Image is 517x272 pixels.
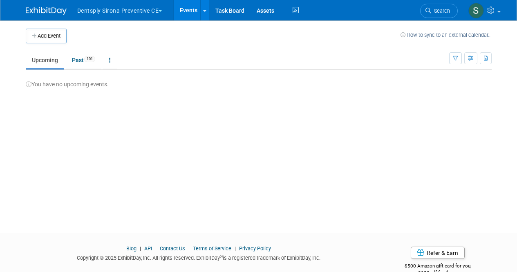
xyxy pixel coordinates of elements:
span: | [186,245,192,252]
a: Upcoming [26,52,64,68]
a: How to sync to an external calendar... [401,32,492,38]
a: Refer & Earn [411,247,465,259]
a: Contact Us [160,245,185,252]
span: | [138,245,143,252]
span: 101 [84,56,95,62]
span: You have no upcoming events. [26,81,109,88]
span: Search [431,8,450,14]
a: Privacy Policy [239,245,271,252]
button: Add Event [26,29,67,43]
img: ExhibitDay [26,7,67,15]
span: | [153,245,159,252]
a: Search [420,4,458,18]
a: API [144,245,152,252]
a: Terms of Service [193,245,231,252]
a: Past101 [66,52,101,68]
span: | [233,245,238,252]
img: Samantha Meyers [468,3,484,18]
sup: ® [220,254,223,259]
a: Blog [126,245,137,252]
div: Copyright © 2025 ExhibitDay, Inc. All rights reserved. ExhibitDay is a registered trademark of Ex... [26,252,372,262]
